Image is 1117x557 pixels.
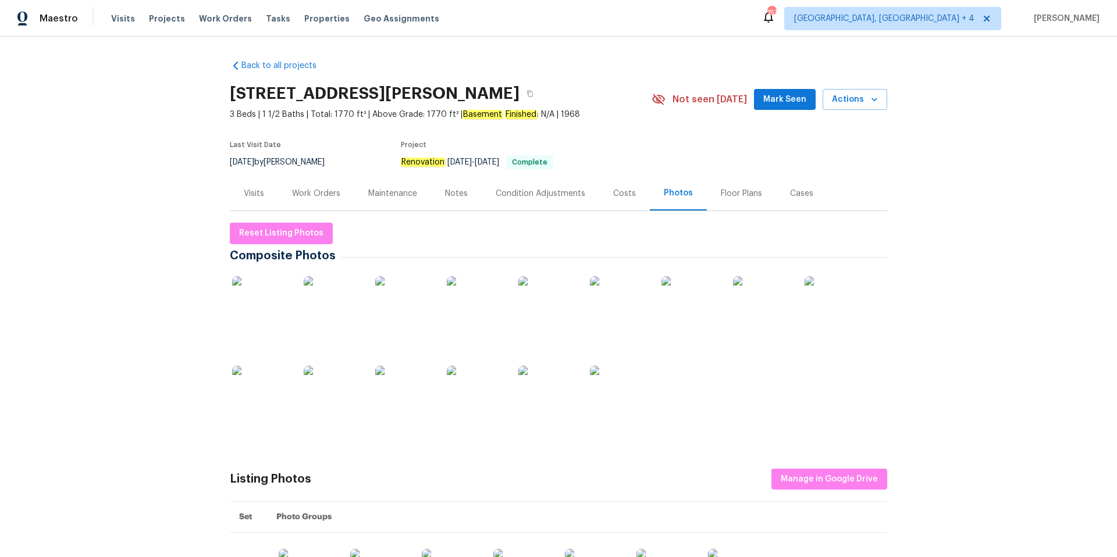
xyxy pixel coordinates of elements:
[266,15,290,23] span: Tasks
[445,188,468,199] div: Notes
[267,502,887,533] th: Photo Groups
[401,141,426,148] span: Project
[304,13,350,24] span: Properties
[199,13,252,24] span: Work Orders
[364,13,439,24] span: Geo Assignments
[230,141,281,148] span: Last Visit Date
[767,7,776,19] div: 151
[823,89,887,110] button: Actions
[368,188,417,199] div: Maintenance
[230,158,254,166] span: [DATE]
[447,158,472,166] span: [DATE]
[664,187,693,199] div: Photos
[230,502,267,533] th: Set
[794,13,974,24] span: [GEOGRAPHIC_DATA], [GEOGRAPHIC_DATA] + 4
[754,89,816,110] button: Mark Seen
[763,92,806,107] span: Mark Seen
[475,158,499,166] span: [DATE]
[673,94,747,105] span: Not seen [DATE]
[401,158,445,167] em: Renovation
[230,250,341,262] span: Composite Photos
[721,188,762,199] div: Floor Plans
[230,109,652,120] span: 3 Beds | 1 1/2 Baths | Total: 1770 ft² | Above Grade: 1770 ft² | : N/A | 1968
[230,223,333,244] button: Reset Listing Photos
[771,469,887,490] button: Manage in Google Drive
[230,155,339,169] div: by [PERSON_NAME]
[239,226,323,241] span: Reset Listing Photos
[230,88,520,99] h2: [STREET_ADDRESS][PERSON_NAME]
[149,13,185,24] span: Projects
[781,472,878,487] span: Manage in Google Drive
[111,13,135,24] span: Visits
[507,159,552,166] span: Complete
[463,110,503,119] em: Basement
[447,158,499,166] span: -
[496,188,585,199] div: Condition Adjustments
[230,60,341,72] a: Back to all projects
[1029,13,1100,24] span: [PERSON_NAME]
[505,110,537,119] em: Finished
[244,188,264,199] div: Visits
[613,188,636,199] div: Costs
[832,92,878,107] span: Actions
[790,188,813,199] div: Cases
[40,13,78,24] span: Maestro
[292,188,340,199] div: Work Orders
[230,473,311,485] div: Listing Photos
[520,83,540,104] button: Copy Address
